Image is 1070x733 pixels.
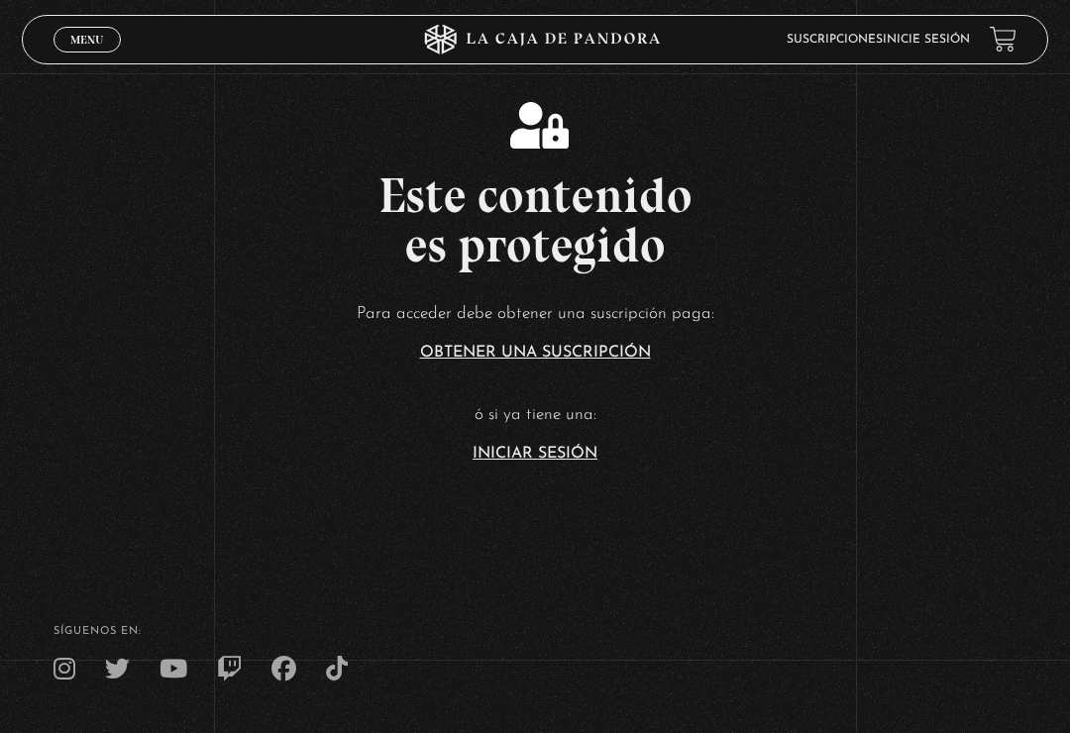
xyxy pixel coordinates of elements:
span: Cerrar [64,51,111,64]
a: View your shopping cart [990,26,1016,52]
a: Iniciar Sesión [473,446,597,462]
h4: SÍguenos en: [53,626,1016,637]
a: Suscripciones [787,34,883,46]
a: Inicie sesión [883,34,970,46]
span: Menu [70,34,103,46]
a: Obtener una suscripción [420,345,651,361]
